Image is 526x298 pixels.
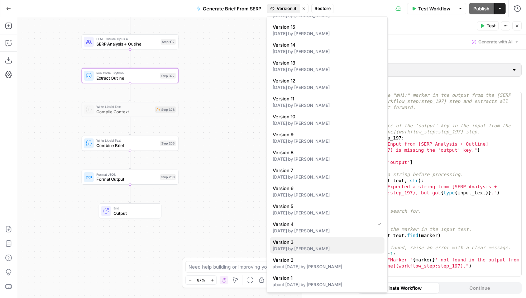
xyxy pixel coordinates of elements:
[469,3,494,14] button: Publish
[114,205,156,211] span: End
[203,5,261,12] span: Generate Brief From SERP
[273,113,379,120] span: Version 10
[469,284,490,292] span: Continue
[273,131,379,138] span: Version 9
[160,141,176,146] div: Step 205
[129,185,131,203] g: Edge from step_203 to end
[273,264,382,270] div: about [DATE] by [PERSON_NAME]
[129,15,131,34] g: Edge from step_273 to step_197
[306,22,475,29] div: Extract Outline
[82,102,179,117] div: Write Liquid TextCompile ContextStep 328
[273,84,382,91] div: [DATE] by [PERSON_NAME]
[129,117,131,135] g: Edge from step_328 to step_205
[82,68,179,83] div: Run Code · PythonExtract OutlineStep 327
[273,66,382,73] div: [DATE] by [PERSON_NAME]
[96,176,158,182] span: Format Output
[96,172,158,177] span: Format JSON
[277,5,296,12] span: Version 4
[306,54,522,61] label: Select Language
[273,167,379,174] span: Version 7
[377,284,422,292] span: Terminate Workflow
[273,192,382,198] div: [DATE] by [PERSON_NAME]
[161,39,176,45] div: Step 197
[473,5,489,12] span: Publish
[82,136,179,151] div: Write Liquid TextCombine BriefStep 205
[82,34,179,49] div: LLM · Claude Opus 4SERP Analysis + OutlineStep 197
[478,39,512,45] span: Generate with AI
[273,210,382,216] div: [DATE] by [PERSON_NAME]
[155,107,176,113] div: Step 328
[96,142,158,148] span: Combine Brief
[302,34,526,49] div: Write code
[273,48,382,55] div: [DATE] by [PERSON_NAME]
[273,77,379,84] span: Version 12
[82,170,179,185] div: Format JSONFormat OutputStep 203
[311,66,508,74] input: Python
[96,104,153,109] span: Write Liquid Text
[197,277,205,283] span: 87%
[160,174,176,180] div: Step 203
[273,95,379,102] span: Version 11
[273,203,379,210] span: Version 5
[311,4,334,13] button: Restore
[273,138,382,145] div: [DATE] by [PERSON_NAME]
[273,23,379,30] span: Version 15
[192,3,266,14] button: Generate Brief From SERP
[407,3,455,14] button: Test Workflow
[273,228,382,234] div: [DATE] by [PERSON_NAME]
[273,274,379,282] span: Version 1
[96,37,158,42] span: LLM · Claude Opus 4
[114,210,156,216] span: Output
[315,5,331,12] span: Restore
[129,49,131,68] g: Edge from step_197 to step_327
[418,5,450,12] span: Test Workflow
[96,70,158,75] span: Run Code · Python
[273,30,382,37] div: [DATE] by [PERSON_NAME]
[273,156,382,162] div: [DATE] by [PERSON_NAME]
[273,185,379,192] span: Version 6
[273,149,379,156] span: Version 8
[273,102,382,109] div: [DATE] by [PERSON_NAME]
[96,41,158,47] span: SERP Analysis + Outline
[273,246,382,252] div: [DATE] by [PERSON_NAME]
[440,282,521,294] button: Continue
[469,37,522,47] button: Generate with AI
[129,83,131,101] g: Edge from step_327 to step_328
[273,221,372,228] span: Version 4
[129,151,131,169] g: Edge from step_205 to step_203
[273,59,379,66] span: Version 13
[487,23,496,29] span: Test
[273,238,379,246] span: Version 3
[96,75,158,81] span: Extract Outline
[273,256,379,264] span: Version 2
[82,203,179,218] div: EndOutput
[273,174,382,180] div: [DATE] by [PERSON_NAME]
[96,109,153,115] span: Compile Context
[477,21,499,30] button: Test
[273,41,379,48] span: Version 14
[96,138,158,143] span: Write Liquid Text
[273,282,382,288] div: about [DATE] by [PERSON_NAME]
[267,16,388,293] div: Version 4
[273,120,382,127] div: [DATE] by [PERSON_NAME]
[267,4,299,13] button: Version 4
[306,82,522,90] label: Function
[160,73,176,79] div: Step 327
